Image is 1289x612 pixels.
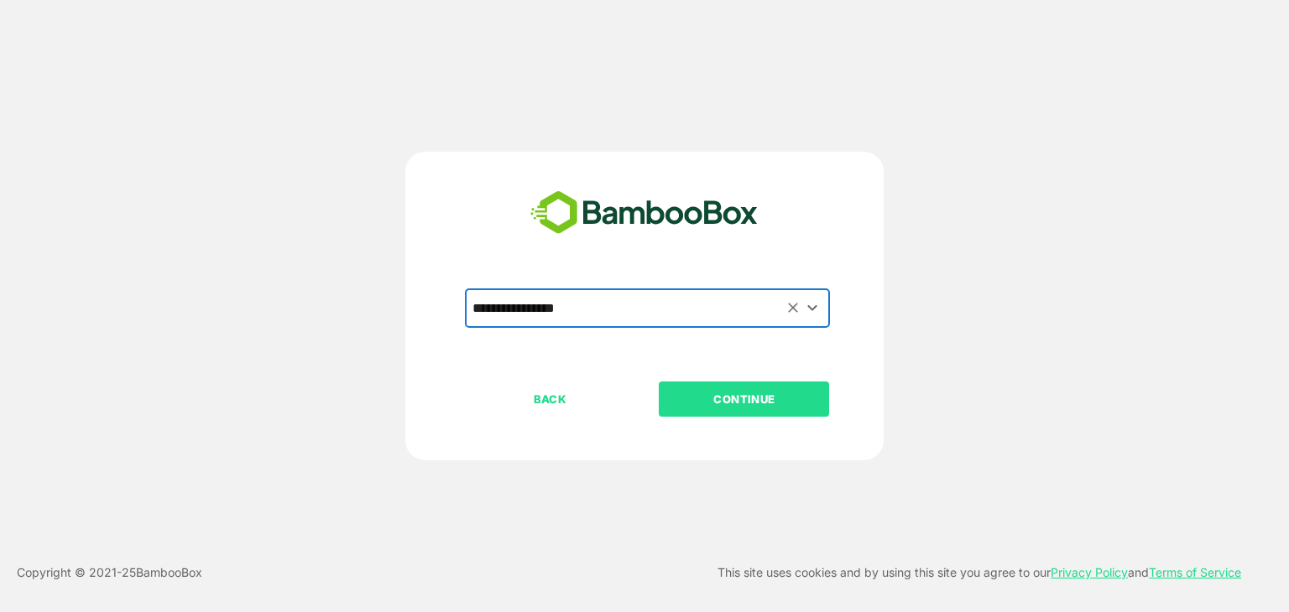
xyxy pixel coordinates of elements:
[521,185,767,241] img: bamboobox
[17,563,202,583] p: Copyright © 2021- 25 BambooBox
[1051,565,1128,579] a: Privacy Policy
[718,563,1241,583] p: This site uses cookies and by using this site you agree to our and
[784,298,803,318] button: Clear
[467,390,634,408] p: BACK
[660,390,828,408] p: CONTINUE
[1149,565,1241,579] a: Terms of Service
[801,297,824,319] button: Open
[465,381,635,417] button: BACK
[659,381,829,417] button: CONTINUE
